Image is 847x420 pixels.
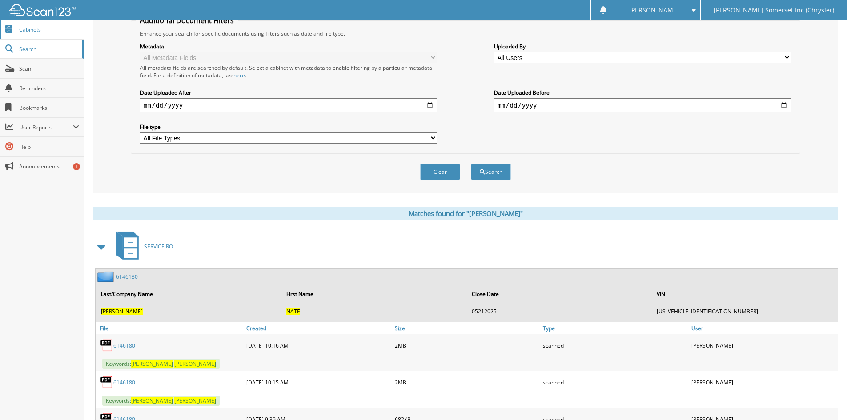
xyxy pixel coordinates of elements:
[19,45,78,53] span: Search
[73,163,80,170] div: 1
[113,379,135,386] a: 6146180
[136,16,238,25] legend: Additional Document Filters
[97,271,116,282] img: folder2.png
[471,164,511,180] button: Search
[174,397,216,404] span: [PERSON_NAME]
[467,304,652,319] td: 05212025
[282,285,466,303] th: First Name
[714,8,834,13] span: [PERSON_NAME] Somerset Inc (Chrysler)
[393,322,541,334] a: Size
[113,342,135,349] a: 6146180
[93,207,838,220] div: Matches found for "[PERSON_NAME]"
[101,308,143,315] span: [PERSON_NAME]
[140,43,437,50] label: Metadata
[100,339,113,352] img: PDF.png
[689,322,838,334] a: User
[244,322,393,334] a: Created
[652,285,837,303] th: VIN
[629,8,679,13] span: [PERSON_NAME]
[96,322,244,334] a: File
[9,4,76,16] img: scan123-logo-white.svg
[140,89,437,96] label: Date Uploaded After
[286,308,300,315] span: NATE
[19,104,79,112] span: Bookmarks
[19,65,79,72] span: Scan
[102,396,220,406] span: Keywords:
[140,98,437,112] input: start
[111,229,173,264] a: SERVICE RO
[19,163,79,170] span: Announcements
[420,164,460,180] button: Clear
[393,336,541,354] div: 2MB
[244,373,393,391] div: [DATE] 10:15 AM
[174,360,216,368] span: [PERSON_NAME]
[244,336,393,354] div: [DATE] 10:16 AM
[102,359,220,369] span: Keywords:
[19,124,73,131] span: User Reports
[494,98,791,112] input: end
[393,373,541,391] div: 2MB
[689,373,838,391] div: [PERSON_NAME]
[541,322,689,334] a: Type
[144,243,173,250] span: SERVICE RO
[652,304,837,319] td: [US_VEHICLE_IDENTIFICATION_NUMBER]
[233,72,245,79] a: here
[19,26,79,33] span: Cabinets
[19,143,79,151] span: Help
[131,360,173,368] span: [PERSON_NAME]
[140,123,437,131] label: File type
[131,397,173,404] span: [PERSON_NAME]
[494,43,791,50] label: Uploaded By
[467,285,652,303] th: Close Date
[494,89,791,96] label: Date Uploaded Before
[96,285,281,303] th: Last/Company Name
[100,376,113,389] img: PDF.png
[136,30,795,37] div: Enhance your search for specific documents using filters such as date and file type.
[689,336,838,354] div: [PERSON_NAME]
[116,273,138,280] a: 6146180
[140,64,437,79] div: All metadata fields are searched by default. Select a cabinet with metadata to enable filtering b...
[541,373,689,391] div: scanned
[541,336,689,354] div: scanned
[19,84,79,92] span: Reminders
